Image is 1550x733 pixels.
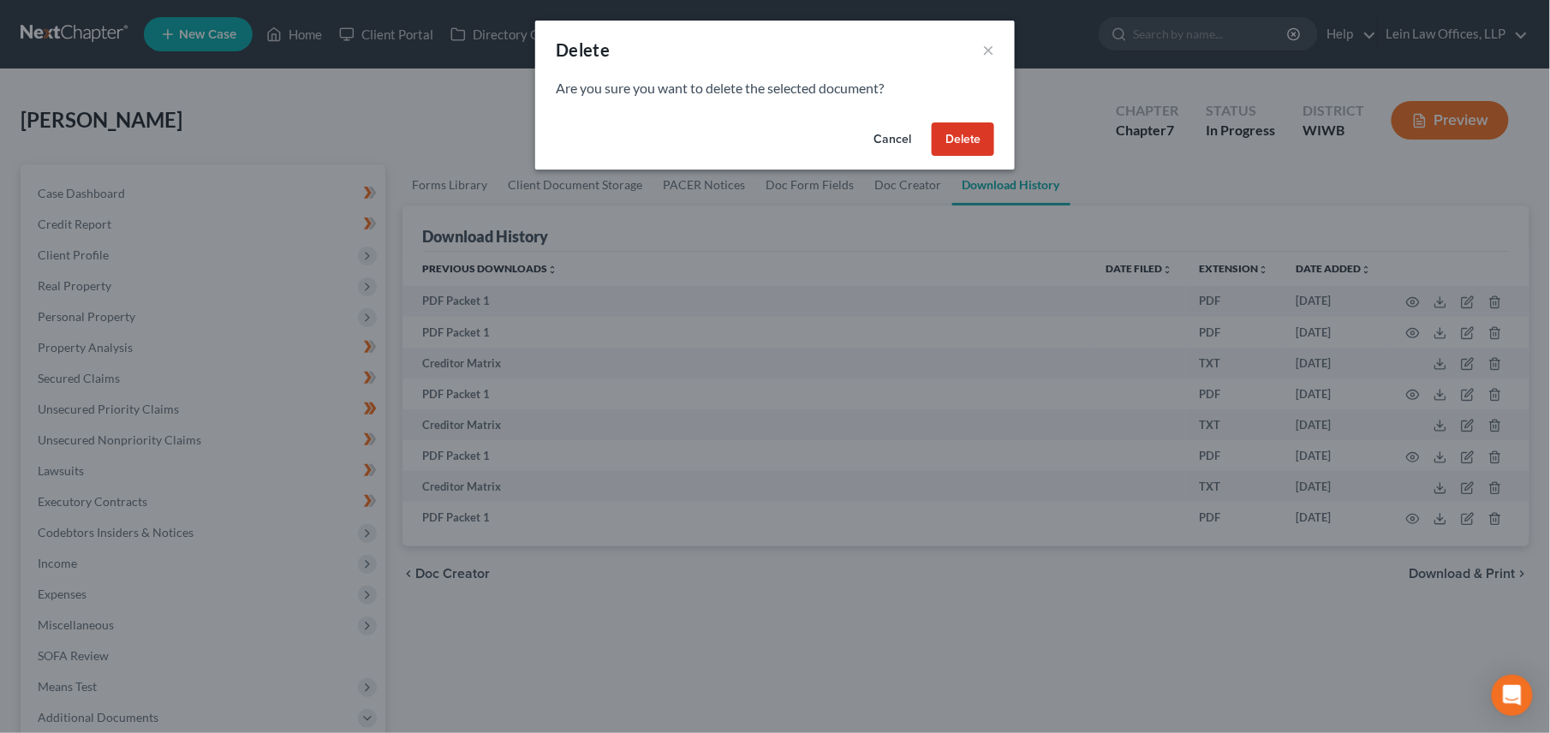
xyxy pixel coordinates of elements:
div: Delete [556,38,610,62]
button: Delete [932,122,994,157]
div: Open Intercom Messenger [1492,675,1533,716]
p: Are you sure you want to delete the selected document? [556,79,994,98]
button: Cancel [860,122,925,157]
button: × [982,39,994,60]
